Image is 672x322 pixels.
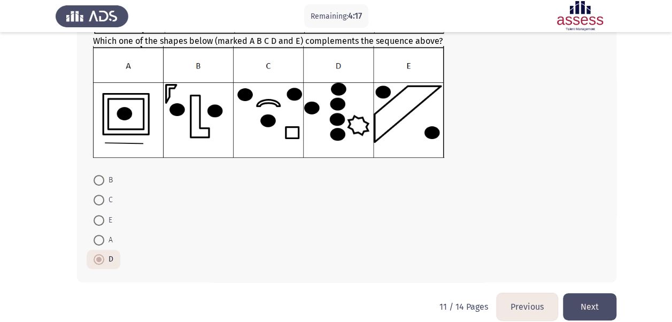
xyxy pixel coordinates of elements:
img: UkFYYV8wOTRfQi5wbmcxNjkxMzMzNDQ3OTcw.png [93,46,444,157]
span: A [104,234,113,247]
p: Remaining: [311,10,362,23]
button: load next page [563,293,616,320]
img: Assess Talent Management logo [56,1,128,31]
span: B [104,174,113,187]
span: 4:17 [348,11,362,21]
img: Assessment logo of ASSESS Focus 4 Module Assessment (EN/AR) (Advanced - IB) [544,1,616,31]
p: 11 / 14 Pages [439,302,488,312]
button: load previous page [497,293,558,320]
span: D [104,253,113,266]
span: E [104,214,112,227]
span: C [104,194,113,206]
